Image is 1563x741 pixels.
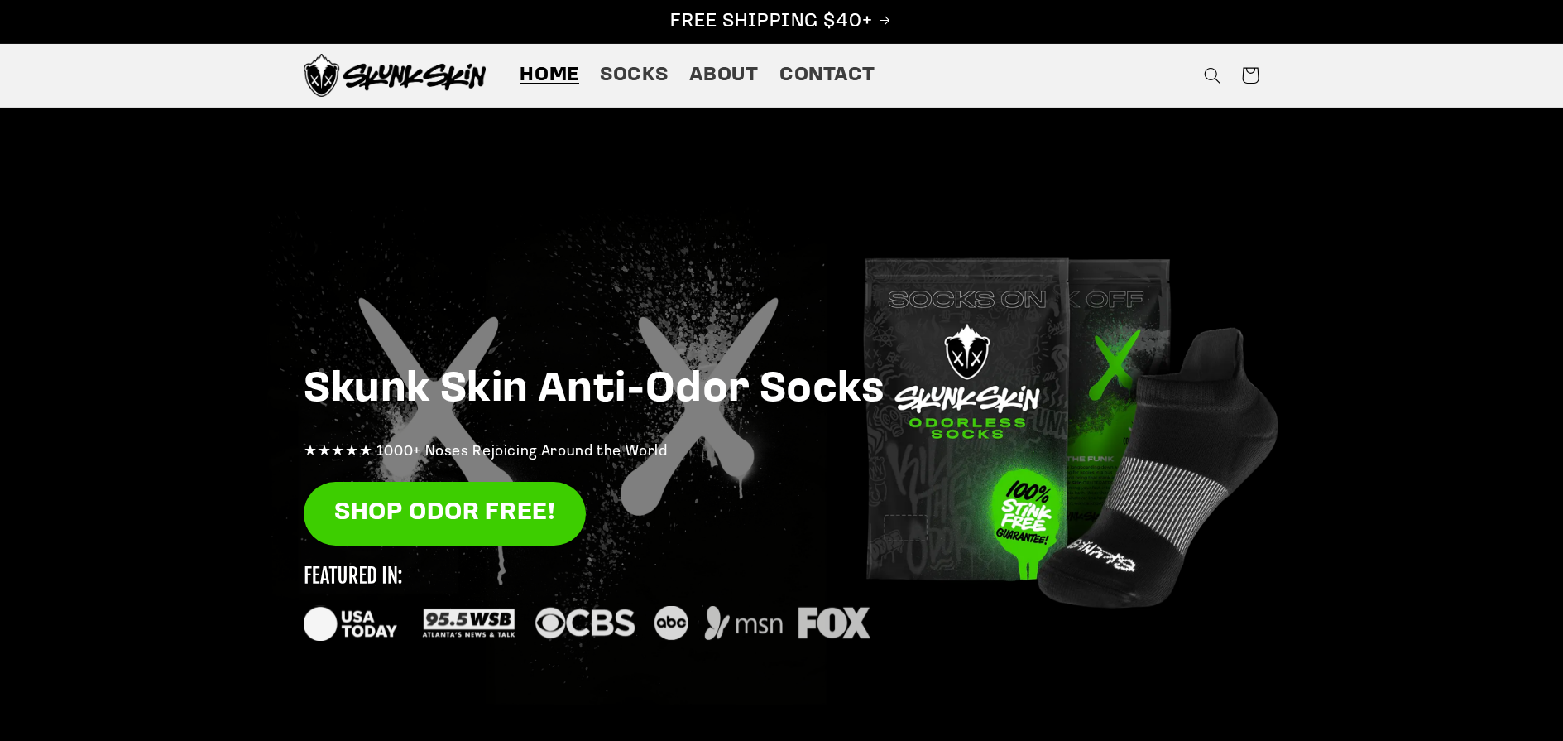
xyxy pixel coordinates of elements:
strong: Skunk Skin Anti-Odor Socks [304,369,885,411]
p: ★★★★★ 1000+ Noses Rejoicing Around the World [304,440,1259,466]
p: FREE SHIPPING $40+ [17,9,1546,35]
img: Skunk Skin Anti-Odor Socks. [304,54,486,97]
a: About [678,52,769,99]
a: Socks [590,52,678,99]
span: Contact [779,63,875,89]
a: Home [510,52,590,99]
a: SHOP ODOR FREE! [304,482,586,546]
span: Home [520,63,579,89]
summary: Search [1193,56,1231,94]
span: Socks [600,63,668,89]
img: new_featured_logos_1_small.svg [304,566,870,641]
a: Contact [769,52,885,99]
span: About [689,63,759,89]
